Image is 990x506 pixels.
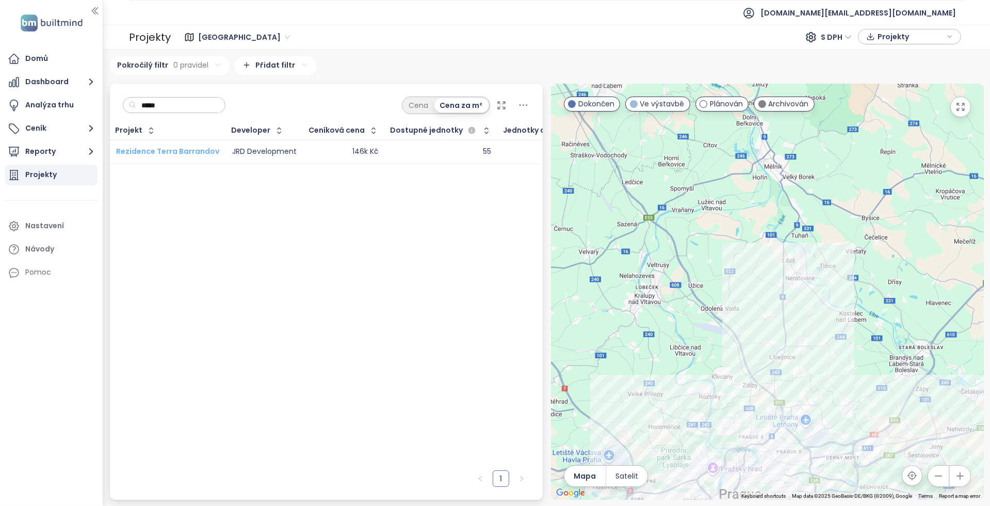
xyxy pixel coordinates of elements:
[116,146,219,156] a: Rezidence Terra Barrandov
[554,486,588,500] a: Open this area in Google Maps (opens a new window)
[792,493,913,499] span: Map data ©2025 GeoBasis-DE/BKG (©2009), Google
[742,493,786,500] button: Keyboard shortcuts
[821,29,852,45] span: S DPH
[760,1,956,25] span: [DOMAIN_NAME][EMAIL_ADDRESS][DOMAIN_NAME]
[5,49,98,69] a: Domů
[5,262,98,283] div: Pomoc
[513,470,530,487] li: Následující strana
[232,147,297,156] div: JRD Development
[5,165,98,185] a: Projekty
[939,493,981,499] a: Report a map error
[564,466,606,486] button: Mapa
[615,470,638,482] span: Satelit
[232,127,271,134] div: Developer
[878,29,944,44] span: Projekty
[25,266,51,279] div: Pomoc
[25,52,48,65] div: Domů
[309,127,365,134] div: Ceníková cena
[919,493,933,499] a: Terms (opens in new tab)
[5,141,98,162] button: Reporty
[769,98,809,109] span: Archivován
[174,59,209,71] span: 0 pravidel
[504,127,568,134] div: Jednotky celkem
[235,56,316,75] div: Přidat filtr
[403,98,434,113] div: Cena
[493,471,509,486] a: 1
[391,127,463,134] span: Dostupné jednotky
[640,98,685,109] span: Ve výstavbě
[5,216,98,236] a: Nastavení
[472,470,489,487] button: left
[110,56,230,75] div: Pokročilý filtr
[25,99,74,112] div: Analýza trhu
[5,239,98,260] a: Návody
[116,127,143,134] div: Projekt
[18,12,86,34] img: logo
[25,168,57,181] div: Projekty
[25,219,64,232] div: Nastavení
[518,476,525,482] span: right
[434,98,489,113] div: Cena za m²
[198,29,290,45] span: Praha
[513,470,530,487] button: right
[864,29,955,44] div: button
[606,466,647,486] button: Satelit
[710,98,743,109] span: Plánován
[25,243,54,256] div: Návody
[472,470,489,487] li: Předchozí strana
[5,95,98,116] a: Analýza trhu
[5,72,98,92] button: Dashboard
[483,147,491,156] div: 55
[554,486,588,500] img: Google
[129,27,171,48] div: Projekty
[352,147,378,156] div: 146k Kč
[477,476,483,482] span: left
[493,470,509,487] li: 1
[578,98,614,109] span: Dokončen
[574,470,596,482] span: Mapa
[391,124,478,137] div: Dostupné jednotky
[5,118,98,139] button: Ceník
